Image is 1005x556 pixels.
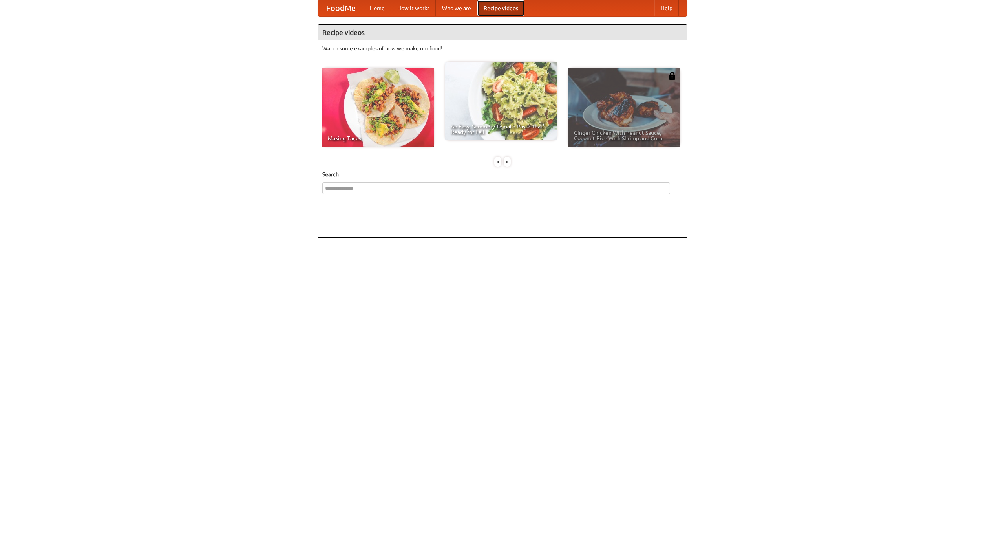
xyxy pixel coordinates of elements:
p: Watch some examples of how we make our food! [322,44,683,52]
a: Who we are [436,0,477,16]
a: FoodMe [318,0,364,16]
h4: Recipe videos [318,25,687,40]
span: Making Tacos [328,136,428,141]
div: « [494,157,501,167]
h5: Search [322,171,683,178]
a: Home [364,0,391,16]
div: » [504,157,511,167]
a: Making Tacos [322,68,434,147]
span: An Easy, Summery Tomato Pasta That's Ready for Fall [451,124,551,135]
a: How it works [391,0,436,16]
img: 483408.png [668,72,676,80]
a: An Easy, Summery Tomato Pasta That's Ready for Fall [445,62,557,140]
a: Help [654,0,679,16]
a: Recipe videos [477,0,524,16]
